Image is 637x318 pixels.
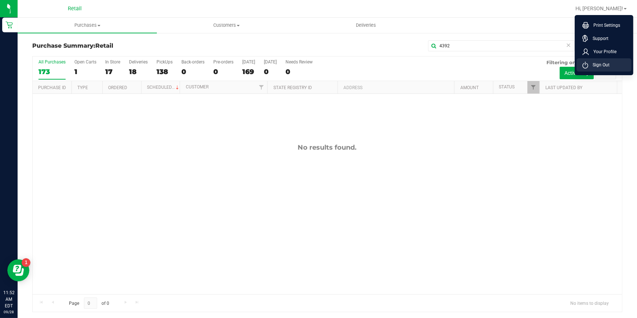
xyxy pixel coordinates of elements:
a: Deliveries [297,18,436,33]
a: Purchases [18,18,157,33]
div: 1 [74,67,96,76]
div: 17 [105,67,120,76]
iframe: Resource center unread badge [22,258,30,267]
div: In Store [105,59,120,65]
div: 138 [157,67,173,76]
a: Status [499,84,515,89]
input: Search Purchase ID, Original ID, State Registry ID or Customer Name... [428,40,575,51]
a: Customer [186,84,209,89]
span: Retail [68,6,82,12]
span: Customers [157,22,296,29]
div: [DATE] [242,59,255,65]
span: Page of 0 [63,297,115,309]
div: 0 [286,67,313,76]
iframe: Resource center [7,259,29,281]
a: Purchase ID [38,85,66,90]
span: No items to display [564,297,615,308]
div: [DATE] [264,59,277,65]
div: Deliveries [129,59,148,65]
inline-svg: Retail [5,21,13,29]
a: Last Updated By [545,85,582,90]
span: Filtering on status: [546,59,594,65]
a: Scheduled [147,85,180,90]
span: Print Settings [589,22,620,29]
span: Hi, [PERSON_NAME]! [575,6,623,11]
p: 09/28 [3,309,14,315]
a: Customers [157,18,296,33]
div: Back-orders [181,59,205,65]
div: No results found. [33,143,622,151]
a: Ordered [108,85,128,90]
div: 173 [38,67,66,76]
a: Filter [255,81,267,94]
div: 0 [213,67,233,76]
span: Clear [566,40,571,50]
th: Address [338,81,454,94]
div: 0 [264,67,277,76]
a: Amount [460,85,479,90]
div: Open Carts [74,59,96,65]
div: 169 [242,67,255,76]
div: PickUps [157,59,173,65]
span: Support [588,35,608,42]
p: 11:52 AM EDT [3,289,14,309]
a: State Registry ID [273,85,312,90]
span: Sign Out [588,61,610,69]
a: Support [582,35,629,42]
span: Your Profile [589,48,616,55]
span: Retail [95,42,113,49]
button: Active only [560,67,594,79]
div: 0 [181,67,205,76]
div: 18 [129,67,148,76]
a: Type [77,85,88,90]
div: All Purchases [38,59,66,65]
div: Pre-orders [213,59,233,65]
span: Purchases [18,22,157,29]
h3: Purchase Summary: [32,43,229,49]
span: Deliveries [346,22,386,29]
div: Needs Review [286,59,313,65]
a: Filter [527,81,540,94]
li: Sign Out [577,58,632,72]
